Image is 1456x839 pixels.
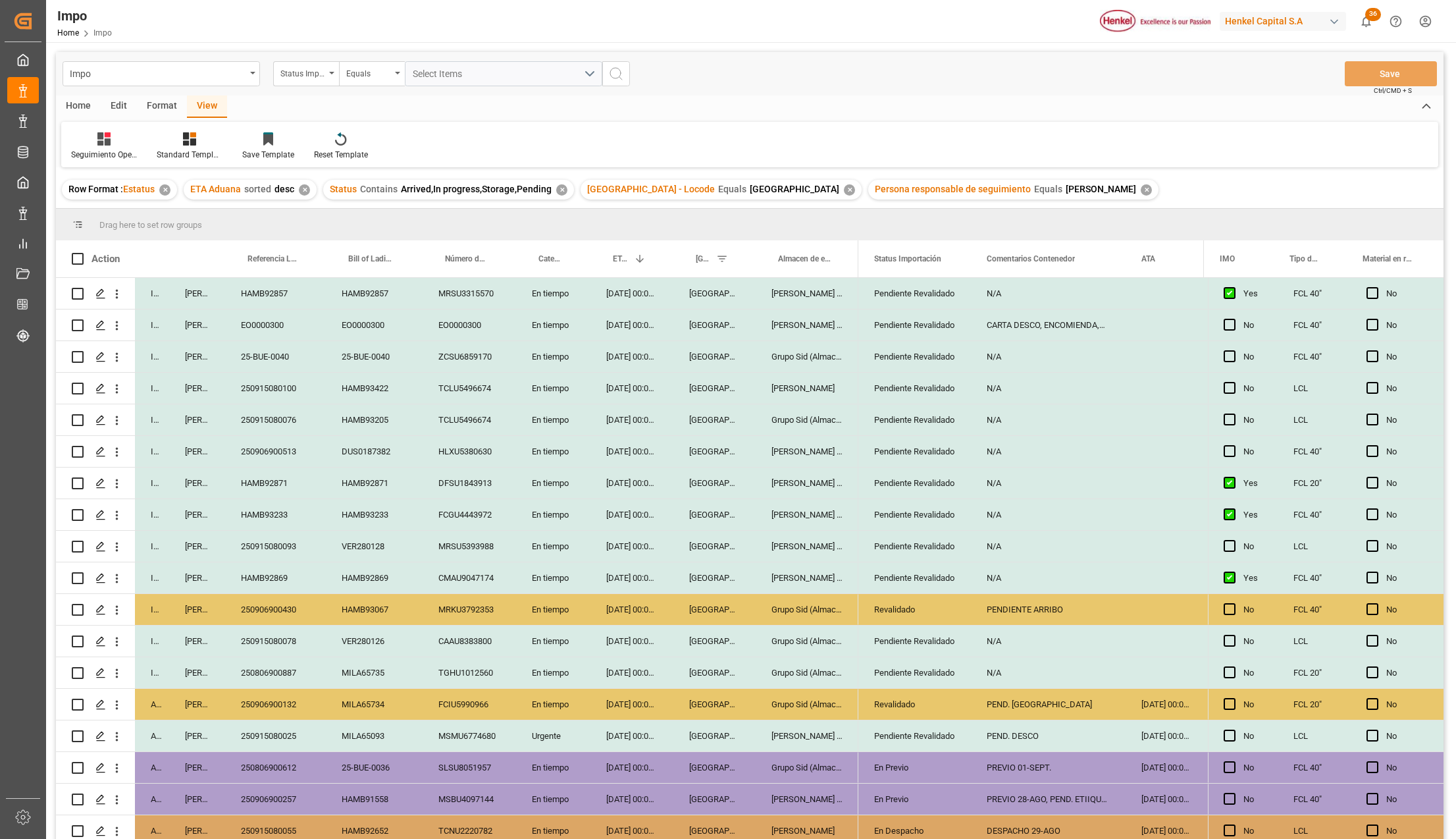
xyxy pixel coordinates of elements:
div: MSMU6774680 [423,720,516,751]
div: SLSU8051957 [423,752,516,783]
div: N/A [971,436,1126,467]
div: In progress [135,657,169,688]
div: [PERSON_NAME] Tlalnepantla [756,499,858,530]
div: Press SPACE to select this row. [1208,468,1443,499]
div: Save Template [242,149,294,161]
div: N/A [971,562,1126,593]
div: In progress [135,499,169,530]
div: HAMB93233 [326,499,423,530]
div: En tiempo [516,468,590,499]
div: Press SPACE to select this row. [1208,341,1443,373]
button: Help Center [1381,7,1411,36]
div: HAMB92871 [225,468,326,499]
span: sorted [244,184,271,194]
div: [PERSON_NAME] Tlalnepantla [756,468,858,499]
div: In progress [135,341,169,372]
div: PREVIO 28-AGO, PEND. ETIIQUETAS [971,784,1126,815]
div: [PERSON_NAME] [169,310,225,340]
div: FCL 40" [1278,562,1351,593]
div: En tiempo [516,657,590,688]
div: N/A [971,404,1126,435]
div: EO0000300 [225,310,326,340]
div: FCL 40" [1278,594,1351,625]
div: [PERSON_NAME] Tlalnepantla [756,278,858,309]
div: Press SPACE to select this row. [56,499,858,531]
div: Press SPACE to select this row. [56,310,858,341]
span: Select Items [413,68,469,79]
div: ✕ [299,184,310,196]
button: open menu [339,61,405,86]
div: HAMB93422 [326,373,423,404]
div: Press SPACE to select this row. [56,720,858,752]
span: Ctrl/CMD + S [1374,86,1412,95]
div: Arrived [135,784,169,815]
div: Grupo Sid (Almacenaje y Distribucion AVIOR) [756,689,858,720]
div: Grupo Sid (Almacenaje y Distribucion AVIOR) [756,594,858,625]
div: [PERSON_NAME] [169,784,225,815]
div: [GEOGRAPHIC_DATA] [673,689,756,720]
div: [DATE] 00:00:00 [1126,784,1205,815]
div: En tiempo [516,278,590,309]
div: [DATE] 00:00:00 [1126,689,1205,720]
div: ZCSU6859170 [423,341,516,372]
span: Material en resguardo Y/N [1363,254,1412,263]
div: Press SPACE to select this row. [1208,562,1443,594]
div: En tiempo [516,626,590,657]
div: In progress [135,626,169,657]
div: FCL 20" [1278,689,1351,720]
div: FCL 20" [1278,468,1351,499]
div: [DATE] 00:00:00 [590,784,673,815]
div: Arrived [135,752,169,783]
div: MILA65735 [326,657,423,688]
div: 250906900257 [225,784,326,815]
span: [GEOGRAPHIC_DATA] - Locode [696,254,711,263]
span: Persona responsable de seguimiento [875,184,1031,194]
span: Contains [360,184,398,194]
div: In progress [135,310,169,340]
div: [PERSON_NAME] [169,531,225,562]
div: MRSU3315570 [423,278,516,309]
div: Grupo Sid (Almacenaje y Distribucion AVIOR) [756,752,858,783]
span: [GEOGRAPHIC_DATA] [750,184,839,194]
div: 250915080076 [225,404,326,435]
div: MRKU3792353 [423,594,516,625]
div: Arrived [135,720,169,751]
div: FCL 40" [1278,341,1351,372]
div: [DATE] 00:00:00 [1126,720,1205,751]
div: In progress [135,436,169,467]
div: PREVIO 01-SEPT. [971,752,1126,783]
div: [PERSON_NAME] Tlalnepantla [756,531,858,562]
div: MILA65093 [326,720,423,751]
div: [PERSON_NAME] [169,278,225,309]
div: MSBU4097144 [423,784,516,815]
div: Press SPACE to select this row. [56,562,858,594]
div: TGHU1012560 [423,657,516,688]
div: [GEOGRAPHIC_DATA] [673,626,756,657]
div: 250806900612 [225,752,326,783]
span: Bill of Lading Number [348,254,395,263]
div: [DATE] 00:00:00 [590,752,673,783]
span: Referencia Leschaco [247,254,298,263]
div: [GEOGRAPHIC_DATA] [673,310,756,340]
div: 250915080100 [225,373,326,404]
div: [GEOGRAPHIC_DATA] [673,784,756,815]
div: Press SPACE to select this row. [1208,310,1443,341]
div: [PERSON_NAME] [169,341,225,372]
button: Henkel Capital S.A [1220,9,1351,34]
div: FCL 40" [1278,784,1351,815]
div: [DATE] 00:00:00 [590,626,673,657]
div: [DATE] 00:00:00 [590,562,673,593]
span: ATA [1141,254,1155,263]
span: desc [274,184,294,194]
div: Press SPACE to select this row. [56,436,858,468]
div: Press SPACE to select this row. [1208,720,1443,752]
div: Press SPACE to select this row. [56,341,858,373]
div: Urgente [516,720,590,751]
span: Almacen de entrega [778,254,831,263]
div: Impo [57,6,112,26]
div: TCLU5496674 [423,404,516,435]
div: [DATE] 00:00:00 [590,531,673,562]
div: CMAU9047174 [423,562,516,593]
div: Press SPACE to select this row. [56,531,858,562]
div: [GEOGRAPHIC_DATA] [673,752,756,783]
